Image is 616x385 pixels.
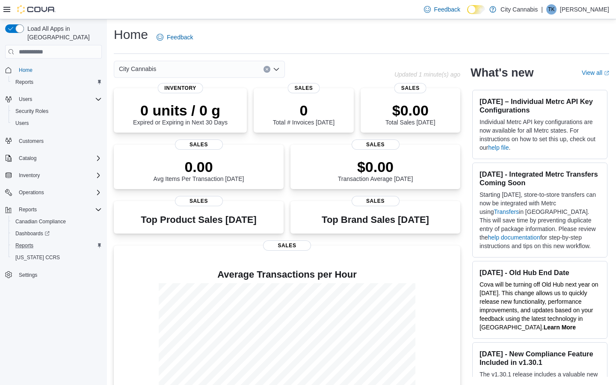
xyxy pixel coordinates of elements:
span: Load All Apps in [GEOGRAPHIC_DATA] [24,24,102,41]
a: Reports [12,77,37,87]
button: [US_STATE] CCRS [9,252,105,264]
p: $0.00 [338,158,413,175]
button: Open list of options [273,66,280,73]
button: Inventory [2,169,105,181]
img: Cova [17,5,56,14]
span: Settings [15,269,102,280]
span: City Cannabis [119,64,156,74]
button: Reports [9,240,105,252]
p: Starting [DATE], store-to-store transfers can now be integrated with Metrc using in [GEOGRAPHIC_D... [480,190,600,250]
span: Sales [287,83,320,93]
div: Transaction Average [DATE] [338,158,413,182]
span: Reports [15,79,33,86]
span: Canadian Compliance [15,218,66,225]
button: Canadian Compliance [9,216,105,228]
p: Individual Metrc API key configurations are now available for all Metrc states. For instructions ... [480,118,600,152]
button: Reports [15,204,40,215]
button: Home [2,64,105,76]
a: Dashboards [12,228,53,239]
h4: Average Transactions per Hour [121,269,453,280]
div: Total # Invoices [DATE] [273,102,335,126]
h1: Home [114,26,148,43]
h3: [DATE] - Integrated Metrc Transfers Coming Soon [480,170,600,187]
span: Reports [19,206,37,213]
a: Transfers [494,208,519,215]
div: Tyler Kiren [546,4,557,15]
div: Expired or Expiring in Next 30 Days [133,102,228,126]
span: Washington CCRS [12,252,102,263]
span: Customers [15,135,102,146]
span: Inventory [157,83,203,93]
button: Users [9,117,105,129]
a: Settings [15,270,41,280]
button: Catalog [2,152,105,164]
span: Sales [175,139,223,150]
button: Catalog [15,153,40,163]
p: 0 units / 0 g [133,102,228,119]
span: Operations [15,187,102,198]
a: help file [488,144,509,151]
span: Reports [12,77,102,87]
span: Canadian Compliance [12,216,102,227]
a: View allExternal link [582,69,609,76]
p: $0.00 [385,102,435,119]
p: | [541,4,543,15]
a: Users [12,118,32,128]
span: Dashboards [12,228,102,239]
a: Learn More [544,324,576,331]
button: Inventory [15,170,43,181]
span: Customers [19,138,44,145]
p: 0 [273,102,335,119]
span: Sales [263,240,311,251]
span: Reports [15,242,33,249]
span: Sales [175,196,223,206]
span: Security Roles [12,106,102,116]
span: Users [19,96,32,103]
button: Settings [2,269,105,281]
h3: [DATE] - New Compliance Feature Included in v1.30.1 [480,349,600,367]
div: Avg Items Per Transaction [DATE] [154,158,244,182]
h3: [DATE] – Individual Metrc API Key Configurations [480,97,600,114]
button: Reports [9,76,105,88]
span: Feedback [167,33,193,41]
button: Customers [2,134,105,147]
a: help documentation [488,234,540,241]
span: [US_STATE] CCRS [15,254,60,261]
span: Sales [394,83,426,93]
input: Dark Mode [467,5,485,14]
button: Operations [2,187,105,198]
span: Sales [352,196,400,206]
a: Feedback [421,1,464,18]
a: Canadian Compliance [12,216,69,227]
span: Security Roles [15,108,48,115]
button: Users [15,94,36,104]
button: Clear input [264,66,270,73]
a: Security Roles [12,106,52,116]
span: Dashboards [15,230,50,237]
div: Total Sales [DATE] [385,102,435,126]
span: Settings [19,272,37,278]
a: Home [15,65,36,75]
span: Operations [19,189,44,196]
span: Reports [15,204,102,215]
button: Users [2,93,105,105]
svg: External link [604,71,609,76]
p: [PERSON_NAME] [560,4,609,15]
a: Feedback [153,29,196,46]
span: Reports [12,240,102,251]
p: 0.00 [154,158,244,175]
span: Home [19,67,33,74]
a: Dashboards [9,228,105,240]
h3: Top Brand Sales [DATE] [322,215,429,225]
span: Users [15,94,102,104]
p: City Cannabis [500,4,538,15]
h3: Top Product Sales [DATE] [141,215,256,225]
span: Catalog [15,153,102,163]
span: Home [15,65,102,75]
span: Users [12,118,102,128]
p: Updated 1 minute(s) ago [394,71,460,78]
span: TK [548,4,554,15]
span: Inventory [19,172,40,179]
